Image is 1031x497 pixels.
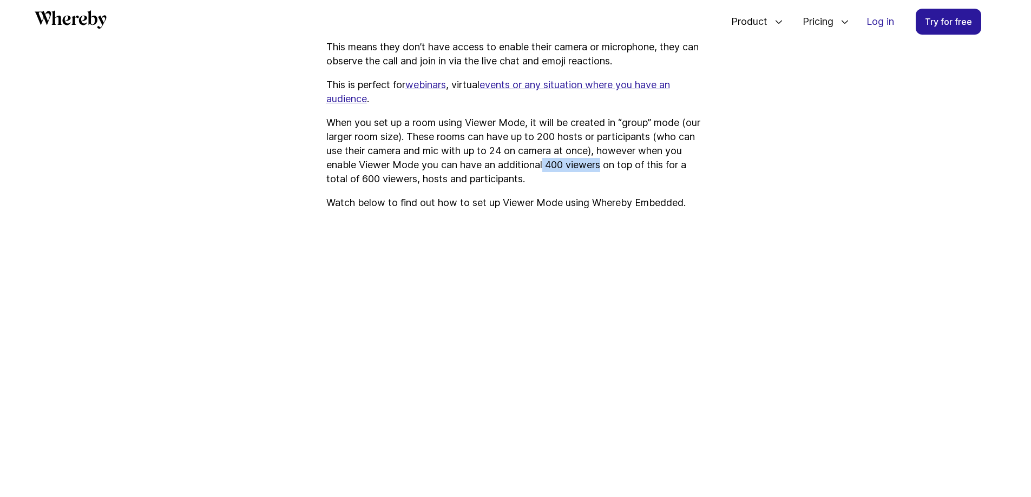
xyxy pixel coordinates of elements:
a: events or any situation where you have an audience [326,79,670,104]
p: This is perfect for , virtual . [326,78,705,106]
a: webinars [405,79,446,90]
p: When you set up a room using Viewer Mode, it will be created in “group” mode (our larger room siz... [326,116,705,186]
span: Pricing [792,4,836,39]
span: Product [720,4,770,39]
iframe: YouTube video [305,231,727,461]
a: Try for free [916,9,981,35]
p: Watch below to find out how to set up Viewer Mode using Whereby Embedded. [326,196,705,210]
svg: Whereby [35,10,107,29]
a: Whereby [35,10,107,32]
a: Log in [858,9,903,34]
